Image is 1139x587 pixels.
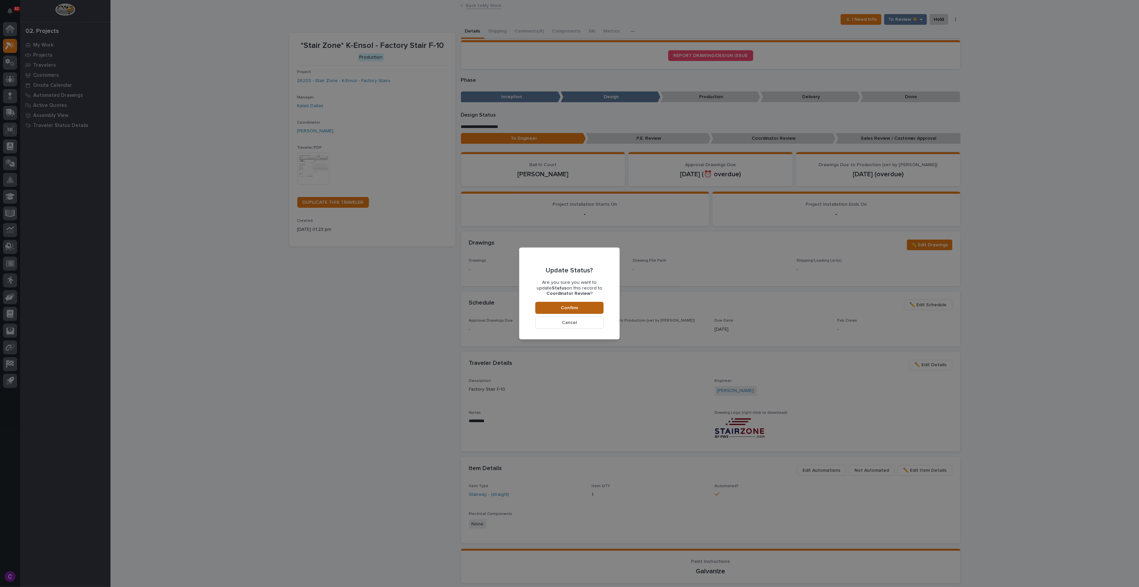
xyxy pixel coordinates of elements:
[535,317,604,329] button: Cancel
[546,266,593,274] p: Update Status?
[562,320,577,326] span: Cancel
[546,291,591,296] b: Coordinator Review
[561,305,578,311] span: Confirm
[535,302,604,314] button: Confirm
[535,280,604,297] p: Are you sure you want to update on this record to ?
[552,286,566,290] b: Status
